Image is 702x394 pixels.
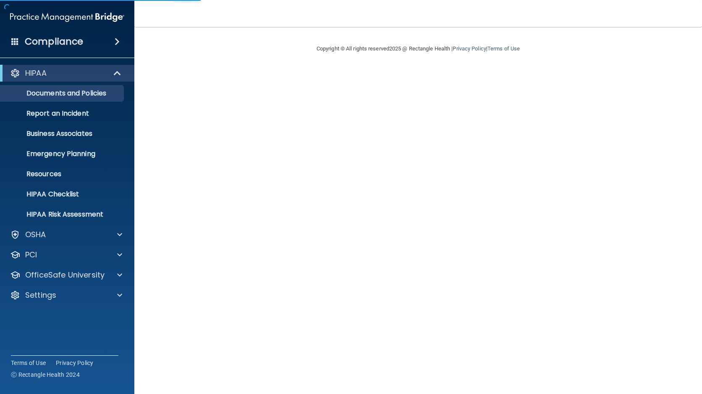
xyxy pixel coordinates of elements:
[5,170,120,178] p: Resources
[5,190,120,198] p: HIPAA Checklist
[11,359,46,367] a: Terms of Use
[5,130,120,138] p: Business Associates
[25,68,47,78] p: HIPAA
[10,9,124,26] img: PMB logo
[5,210,120,219] p: HIPAA Risk Assessment
[25,290,56,300] p: Settings
[487,45,520,52] a: Terms of Use
[5,109,120,118] p: Report an Incident
[453,45,486,52] a: Privacy Policy
[10,68,122,78] a: HIPAA
[25,250,37,260] p: PCI
[25,270,105,280] p: OfficeSafe University
[25,36,83,48] h4: Compliance
[25,230,46,240] p: OSHA
[56,359,94,367] a: Privacy Policy
[10,250,122,260] a: PCI
[5,150,120,158] p: Emergency Planning
[5,89,120,98] p: Documents and Policies
[10,290,122,300] a: Settings
[11,370,80,379] span: Ⓒ Rectangle Health 2024
[10,270,122,280] a: OfficeSafe University
[10,230,122,240] a: OSHA
[265,35,571,62] div: Copyright © All rights reserved 2025 @ Rectangle Health | |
